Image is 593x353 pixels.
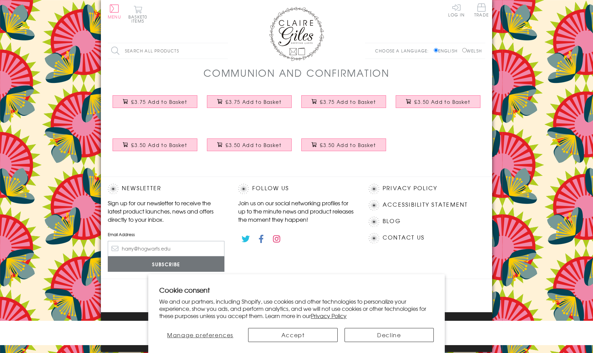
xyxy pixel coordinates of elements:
[108,4,121,19] button: Menu
[159,285,434,295] h2: Cookie consent
[225,142,281,148] span: £3.50 Add to Basket
[131,14,147,24] span: 0 items
[113,95,198,108] button: £3.75 Add to Basket
[396,95,481,108] button: £3.50 Add to Basket
[202,133,296,163] a: First Holy Communion Card, Blue Cross, Embellished with a shiny padded star £3.50 Add to Basket
[108,184,224,194] h2: Newsletter
[207,95,292,108] button: £3.75 Add to Basket
[202,90,296,120] a: First Holy Communion Card, Pink Flowers, Embellished with pompoms £3.75 Add to Basket
[391,90,485,120] a: Confirmation Congratulations Card, Blue Dove, Embellished with a padded star £3.50 Add to Basket
[311,312,347,320] a: Privacy Policy
[108,90,202,120] a: First Holy Communion Card, Blue Flowers, Embellished with pompoms £3.75 Add to Basket
[108,241,224,256] input: harry@hogwarts.edu
[383,184,437,193] a: Privacy Policy
[204,66,389,80] h1: Communion and Confirmation
[113,138,198,151] button: £3.50 Add to Basket
[320,98,376,105] span: £3.75 Add to Basket
[296,90,391,120] a: Religious Occassions Card, Beads, First Holy Communion, Embellished with pompoms £3.75 Add to Basket
[414,98,470,105] span: £3.50 Add to Basket
[320,142,376,148] span: £3.50 Add to Basket
[383,200,468,209] a: Accessibility Statement
[108,199,224,223] p: Sign up for our newsletter to receive the latest product launches, news and offers directly to yo...
[131,142,187,148] span: £3.50 Add to Basket
[131,98,187,105] span: £3.75 Add to Basket
[296,133,391,163] a: First Holy Communion Card, Pink Cross, embellished with a fabric butterfly £3.50 Add to Basket
[375,48,432,54] p: Choose a language:
[462,48,482,54] label: Welsh
[108,133,202,163] a: Confirmation Congratulations Card, Pink Dove, Embellished with a padded star £3.50 Add to Basket
[301,95,386,108] button: £3.75 Add to Basket
[225,98,281,105] span: £3.75 Add to Basket
[108,14,121,20] span: Menu
[128,5,147,23] button: Basket0 items
[159,328,241,342] button: Manage preferences
[474,3,489,18] a: Trade
[434,48,461,54] label: English
[159,298,434,319] p: We and our partners, including Shopify, use cookies and other technologies to personalize your ex...
[474,3,489,17] span: Trade
[238,184,355,194] h2: Follow Us
[108,256,224,272] input: Subscribe
[207,138,292,151] button: £3.50 Add to Basket
[221,43,228,59] input: Search
[448,3,465,17] a: Log In
[108,43,228,59] input: Search all products
[345,328,434,342] button: Decline
[248,328,337,342] button: Accept
[238,199,355,223] p: Join us on our social networking profiles for up to the minute news and product releases the mome...
[269,7,324,61] img: Claire Giles Greetings Cards
[108,231,224,238] label: Email Address
[383,233,425,242] a: Contact Us
[434,48,438,52] input: English
[383,217,401,226] a: Blog
[462,48,467,52] input: Welsh
[301,138,386,151] button: £3.50 Add to Basket
[167,331,233,339] span: Manage preferences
